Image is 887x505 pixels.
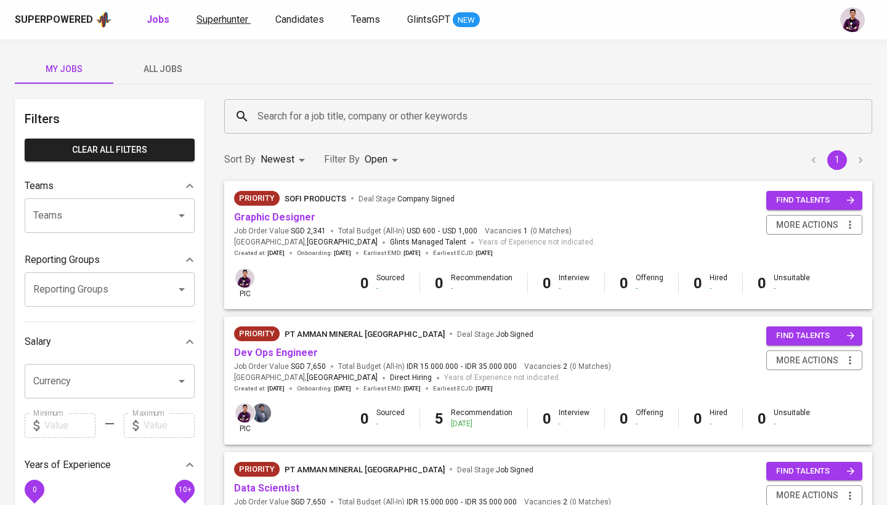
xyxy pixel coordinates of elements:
[358,195,455,203] span: Deal Stage :
[461,362,463,372] span: -
[25,179,54,193] p: Teams
[234,372,378,384] span: [GEOGRAPHIC_DATA] ,
[252,403,271,422] img: jhon@glints.com
[390,238,466,246] span: Glints Managed Talent
[453,14,480,26] span: NEW
[234,347,318,358] a: Dev Ops Engineer
[234,462,280,477] div: New Job received from Demand Team
[351,12,383,28] a: Teams
[710,419,727,429] div: -
[496,330,533,339] span: Job Signed
[234,482,299,494] a: Data Scientist
[766,215,862,235] button: more actions
[407,14,450,25] span: GlintsGPT
[365,153,387,165] span: Open
[559,419,589,429] div: -
[774,408,810,429] div: Unsuitable
[442,226,477,236] span: USD 1,000
[776,329,855,343] span: find talents
[25,458,111,472] p: Years of Experience
[275,14,324,25] span: Candidates
[407,12,480,28] a: GlintsGPT NEW
[766,191,862,210] button: find talents
[338,362,517,372] span: Total Budget (All-In)
[710,408,727,429] div: Hired
[774,273,810,294] div: Unsuitable
[776,217,838,233] span: more actions
[403,249,421,257] span: [DATE]
[173,207,190,224] button: Open
[275,12,326,28] a: Candidates
[360,410,369,427] b: 0
[360,275,369,292] b: 0
[234,362,326,372] span: Job Order Value
[694,275,702,292] b: 0
[524,362,611,372] span: Vacancies ( 0 Matches )
[390,373,432,382] span: Direct Hiring
[451,408,512,429] div: Recommendation
[827,150,847,170] button: page 1
[234,191,280,206] div: New Job received from Demand Team
[235,269,254,288] img: erwin@glints.com
[285,329,445,339] span: PT Amman Mineral [GEOGRAPHIC_DATA]
[121,62,205,77] span: All Jobs
[285,465,445,474] span: PT Amman Mineral [GEOGRAPHIC_DATA]
[710,283,727,294] div: -
[376,408,405,429] div: Sourced
[234,192,280,204] span: Priority
[334,384,351,393] span: [DATE]
[267,249,285,257] span: [DATE]
[173,373,190,390] button: Open
[476,384,493,393] span: [DATE]
[758,410,766,427] b: 0
[178,485,191,493] span: 10+
[766,326,862,345] button: find talents
[34,142,185,158] span: Clear All filters
[476,249,493,257] span: [DATE]
[444,372,561,384] span: Years of Experience not indicated.
[196,14,248,25] span: Superhunter
[234,384,285,393] span: Created at :
[496,466,533,474] span: Job Signed
[234,226,326,236] span: Job Order Value
[774,283,810,294] div: -
[351,14,380,25] span: Teams
[758,275,766,292] b: 0
[234,236,378,249] span: [GEOGRAPHIC_DATA] ,
[636,419,663,429] div: -
[776,488,838,503] span: more actions
[234,211,315,223] a: Graphic Designer
[774,419,810,429] div: -
[636,273,663,294] div: Offering
[766,350,862,371] button: more actions
[620,275,628,292] b: 0
[95,10,112,29] img: app logo
[451,273,512,294] div: Recommendation
[840,7,865,32] img: erwin@glints.com
[144,413,195,438] input: Value
[25,174,195,198] div: Teams
[307,372,378,384] span: [GEOGRAPHIC_DATA]
[479,236,595,249] span: Years of Experience not indicated.
[25,109,195,129] h6: Filters
[457,330,533,339] span: Deal Stage :
[22,62,106,77] span: My Jobs
[25,252,100,267] p: Reporting Groups
[234,328,280,340] span: Priority
[173,281,190,298] button: Open
[397,195,455,203] span: Company Signed
[451,283,512,294] div: -
[32,485,36,493] span: 0
[363,384,421,393] span: Earliest EMD :
[710,273,727,294] div: Hired
[407,226,435,236] span: USD 600
[451,419,512,429] div: [DATE]
[147,14,169,25] b: Jobs
[694,410,702,427] b: 0
[297,384,351,393] span: Onboarding :
[435,410,443,427] b: 5
[307,236,378,249] span: [GEOGRAPHIC_DATA]
[465,362,517,372] span: IDR 35.000.000
[457,466,533,474] span: Deal Stage :
[261,148,309,171] div: Newest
